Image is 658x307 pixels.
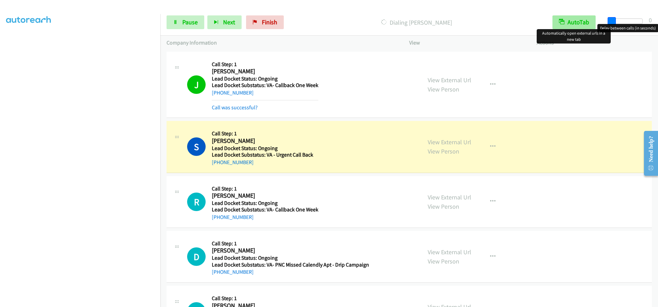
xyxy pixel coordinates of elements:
[212,159,254,165] a: [PHONE_NUMBER]
[212,261,369,268] h5: Lead Docket Substatus: VA- PNC Missed Calendly Apt - Drip Campaign
[212,61,318,68] h5: Call Step: 1
[212,247,369,255] h2: [PERSON_NAME]
[212,269,254,275] a: [PHONE_NUMBER]
[428,76,471,84] a: View External Url
[212,67,317,75] h2: [PERSON_NAME]
[428,138,471,146] a: View External Url
[187,193,206,211] h1: R
[428,248,471,256] a: View External Url
[187,247,206,266] h1: D
[212,192,317,200] h2: [PERSON_NAME]
[428,147,459,155] a: View Person
[182,18,198,26] span: Pause
[212,255,369,261] h5: Lead Docket Status: Ongoing
[649,15,652,25] div: 0
[212,104,258,111] a: Call was successful?
[212,200,318,207] h5: Lead Docket Status: Ongoing
[212,185,318,192] h5: Call Step: 1
[212,145,317,152] h5: Lead Docket Status: Ongoing
[293,18,540,27] p: Dialing [PERSON_NAME]
[212,137,317,145] h2: [PERSON_NAME]
[212,240,369,247] h5: Call Step: 1
[428,257,459,265] a: View Person
[212,89,254,96] a: [PHONE_NUMBER]
[187,75,206,94] h1: J
[207,15,242,29] button: Next
[428,193,471,201] a: View External Url
[246,15,284,29] a: Finish
[428,85,459,93] a: View Person
[428,202,459,210] a: View Person
[187,193,206,211] div: The call is yet to be attempted
[167,39,397,47] p: Company Information
[212,75,318,82] h5: Lead Docket Status: Ongoing
[212,151,317,158] h5: Lead Docket Substatus: VA - Urgent Call Back
[212,214,254,220] a: [PHONE_NUMBER]
[638,126,658,181] iframe: Resource Center
[187,247,206,266] div: The call is yet to be attempted
[212,295,313,302] h5: Call Step: 1
[167,15,204,29] a: Pause
[552,15,596,29] button: AutoTab
[262,18,277,26] span: Finish
[223,18,235,26] span: Next
[212,206,318,213] h5: Lead Docket Substatus: VA- Callback One Week
[409,39,524,47] p: View
[187,137,206,156] h1: S
[537,29,611,44] div: Automatically open external urls in a new tab
[212,82,318,89] h5: Lead Docket Substatus: VA- Callback One Week
[212,130,317,137] h5: Call Step: 1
